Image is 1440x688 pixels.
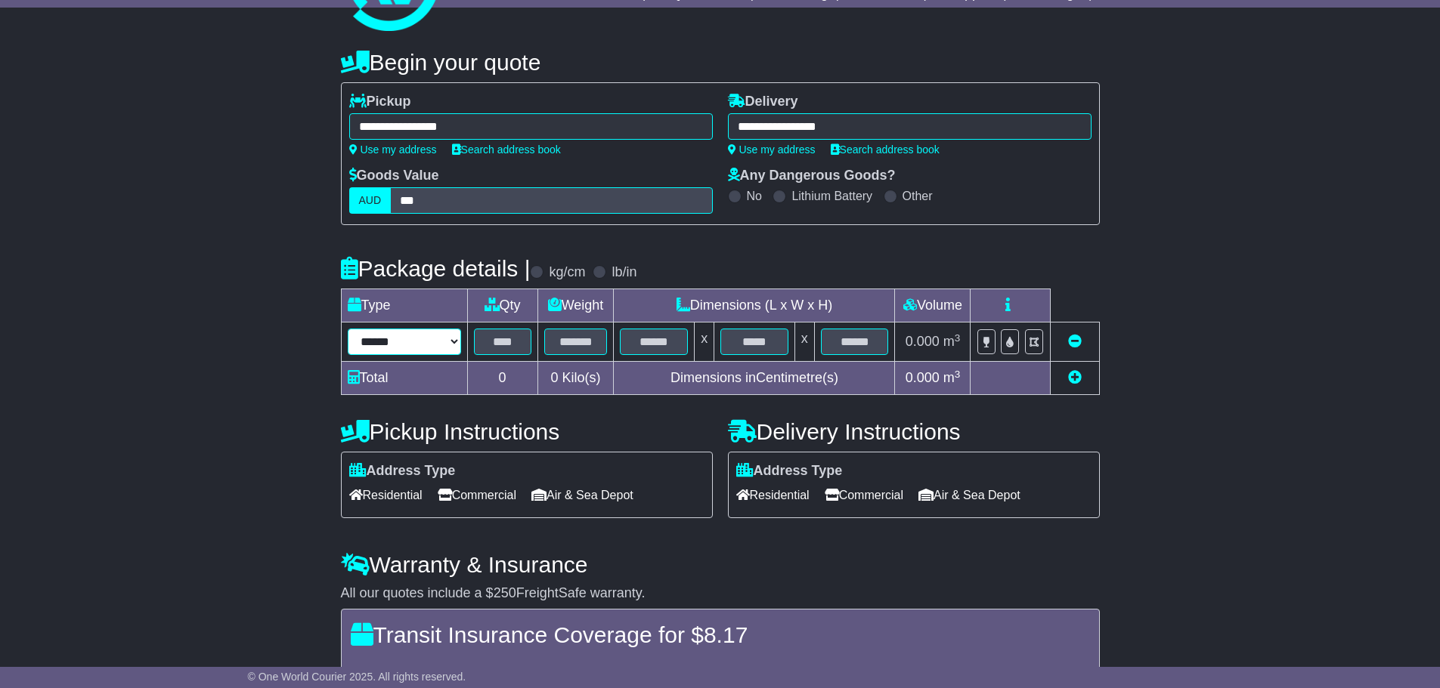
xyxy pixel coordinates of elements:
[349,168,439,184] label: Goods Value
[791,189,872,203] label: Lithium Battery
[438,483,516,507] span: Commercial
[825,483,903,507] span: Commercial
[494,585,516,600] span: 250
[831,143,940,156] a: Search address book
[341,585,1100,602] div: All our quotes include a $ FreightSafe warranty.
[349,483,423,507] span: Residential
[248,671,466,683] span: © One World Courier 2025. All rights reserved.
[467,362,537,395] td: 0
[341,419,713,444] h4: Pickup Instructions
[704,622,748,647] span: 8.17
[537,362,614,395] td: Kilo(s)
[736,463,843,480] label: Address Type
[955,332,961,344] sup: 3
[452,143,561,156] a: Search address book
[747,189,762,203] label: No
[736,483,810,507] span: Residential
[728,143,816,156] a: Use my address
[341,50,1100,75] h4: Begin your quote
[943,370,961,385] span: m
[537,289,614,322] td: Weight
[728,419,1100,444] h4: Delivery Instructions
[955,369,961,380] sup: 3
[895,289,971,322] td: Volume
[728,94,798,110] label: Delivery
[341,289,467,322] td: Type
[531,483,633,507] span: Air & Sea Depot
[341,362,467,395] td: Total
[918,483,1020,507] span: Air & Sea Depot
[467,289,537,322] td: Qty
[695,322,714,362] td: x
[349,94,411,110] label: Pickup
[341,256,531,281] h4: Package details |
[728,168,896,184] label: Any Dangerous Goods?
[903,189,933,203] label: Other
[349,143,437,156] a: Use my address
[614,362,895,395] td: Dimensions in Centimetre(s)
[612,264,636,281] label: lb/in
[349,187,392,214] label: AUD
[1068,334,1082,349] a: Remove this item
[794,322,814,362] td: x
[906,334,940,349] span: 0.000
[351,622,1090,647] h4: Transit Insurance Coverage for $
[906,370,940,385] span: 0.000
[614,289,895,322] td: Dimensions (L x W x H)
[943,334,961,349] span: m
[549,264,585,281] label: kg/cm
[341,552,1100,577] h4: Warranty & Insurance
[550,370,558,385] span: 0
[1068,370,1082,385] a: Add new item
[349,463,456,480] label: Address Type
